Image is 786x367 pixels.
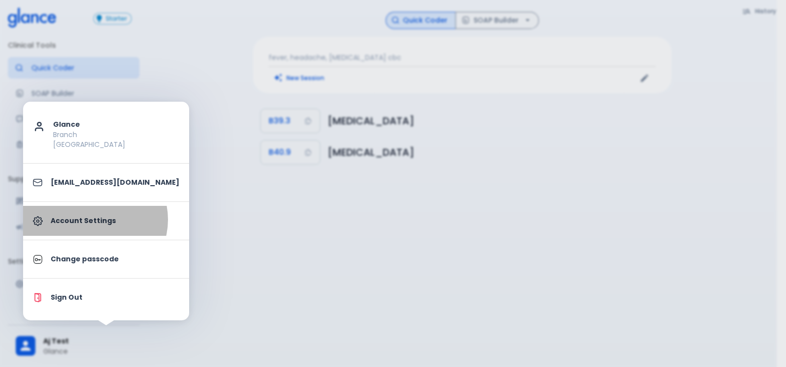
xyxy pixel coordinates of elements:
p: Account Settings [51,216,179,226]
p: Change passcode [51,254,179,264]
p: Branch [53,130,179,140]
p: [GEOGRAPHIC_DATA] [53,140,179,149]
p: Glance [53,119,179,130]
p: Sign Out [51,292,179,303]
p: [EMAIL_ADDRESS][DOMAIN_NAME] [51,177,179,188]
